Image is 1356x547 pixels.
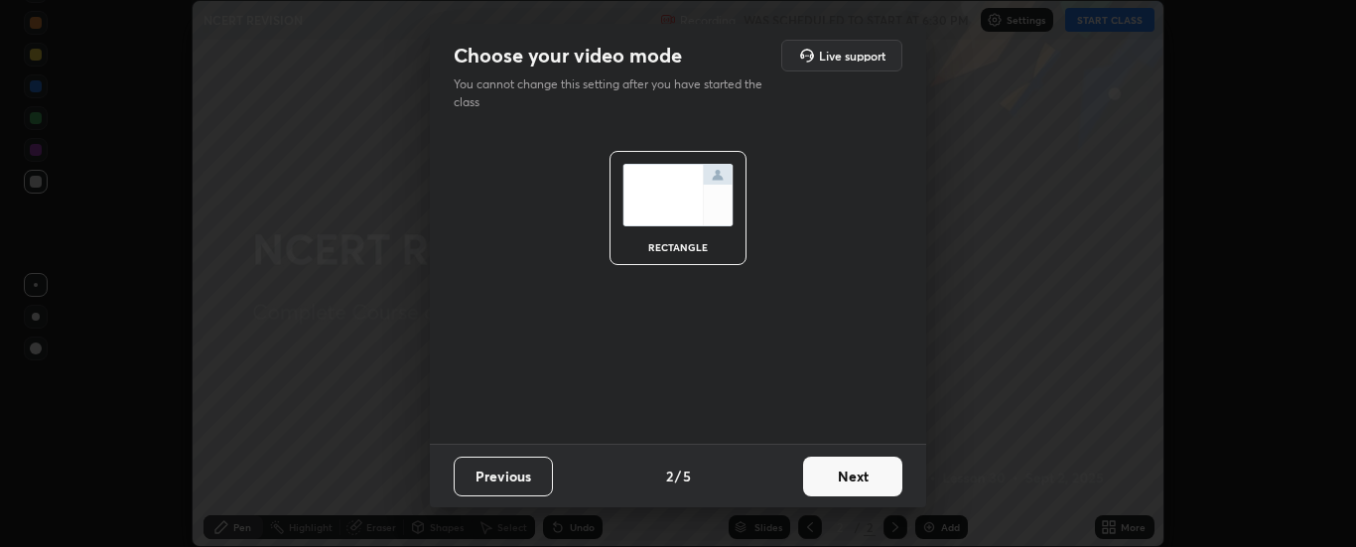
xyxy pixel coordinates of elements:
[454,43,682,68] h2: Choose your video mode
[683,466,691,486] h4: 5
[454,457,553,496] button: Previous
[819,50,885,62] h5: Live support
[454,75,775,111] p: You cannot change this setting after you have started the class
[638,242,718,252] div: rectangle
[666,466,673,486] h4: 2
[675,466,681,486] h4: /
[803,457,902,496] button: Next
[622,164,734,226] img: normalScreenIcon.ae25ed63.svg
